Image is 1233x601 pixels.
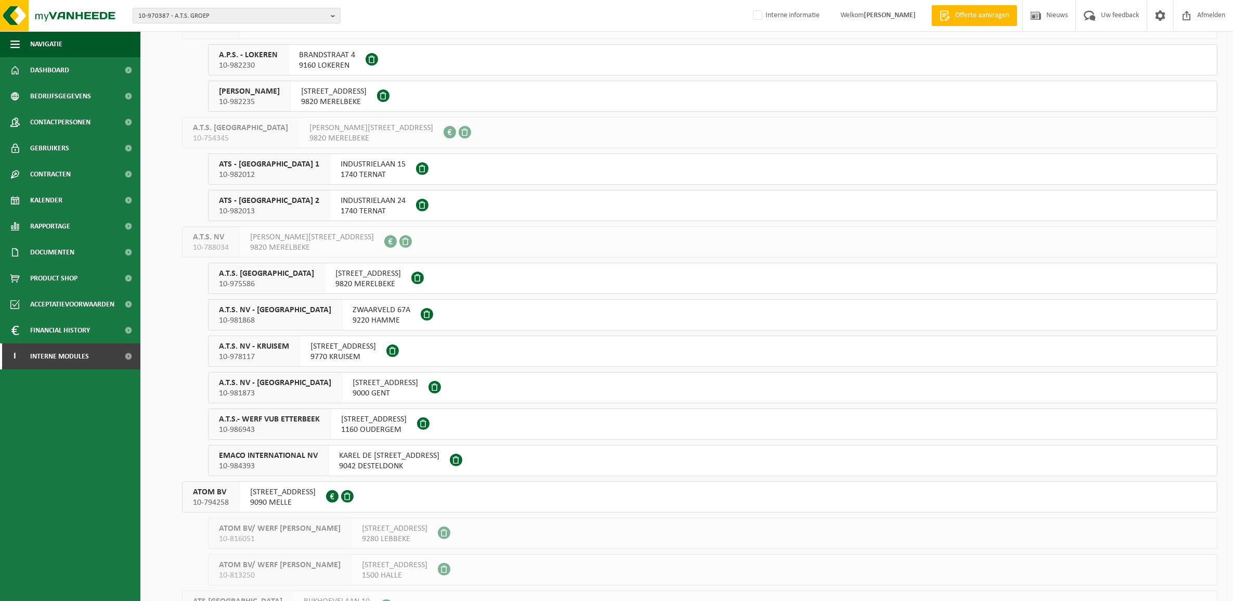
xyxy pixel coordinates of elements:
[219,560,341,570] span: ATOM BV/ WERF [PERSON_NAME]
[219,461,318,471] span: 10-984393
[208,154,1217,185] button: ATS - [GEOGRAPHIC_DATA] 1 10-982012 INDUSTRIELAAN 151740 TERNAT
[10,343,20,369] span: I
[250,487,316,497] span: [STREET_ADDRESS]
[353,378,418,388] span: [STREET_ADDRESS]
[30,317,90,343] span: Financial History
[310,352,376,362] span: 9770 KRUISEM
[339,451,439,461] span: KAREL DE [STREET_ADDRESS]
[219,378,331,388] span: A.T.S. NV - [GEOGRAPHIC_DATA]
[193,497,229,508] span: 10-794258
[219,352,289,362] span: 10-978117
[219,315,331,326] span: 10-981868
[193,232,229,242] span: A.T.S. NV
[208,372,1217,403] button: A.T.S. NV - [GEOGRAPHIC_DATA] 10-981873 [STREET_ADDRESS]9000 GENT
[193,133,288,144] span: 10-754345
[219,159,319,170] span: ATS - [GEOGRAPHIC_DATA] 1
[751,8,820,23] label: Interne informatie
[341,159,406,170] span: INDUSTRIELAAN 15
[30,265,77,291] span: Product Shop
[219,425,320,435] span: 10-986943
[362,570,427,581] span: 1500 HALLE
[208,336,1217,367] button: A.T.S. NV - KRUISEM 10-978117 [STREET_ADDRESS]9770 KRUISEM
[219,50,278,60] span: A.P.S. - LOKEREN
[30,109,90,135] span: Contactpersonen
[353,388,418,399] span: 9000 GENT
[193,123,288,133] span: A.T.S. [GEOGRAPHIC_DATA]
[208,445,1217,476] button: EMACO INTERNATIONAL NV 10-984393 KAREL DE [STREET_ADDRESS]9042 DESTELDONK
[182,481,1217,513] button: ATOM BV 10-794258 [STREET_ADDRESS]9090 MELLE
[362,560,427,570] span: [STREET_ADDRESS]
[931,5,1017,26] a: Offerte aanvragen
[219,414,320,425] span: A.T.S.- WERF VUB ETTERBEEK
[133,8,341,23] button: 10-970387 - A.T.S. GROEP
[219,86,280,97] span: [PERSON_NAME]
[208,190,1217,221] button: ATS - [GEOGRAPHIC_DATA] 2 10-982013 INDUSTRIELAAN 241740 TERNAT
[30,161,71,187] span: Contracten
[219,388,331,399] span: 10-981873
[30,213,70,239] span: Rapportage
[219,523,341,534] span: ATOM BV/ WERF [PERSON_NAME]
[193,242,229,253] span: 10-788034
[250,232,374,242] span: [PERSON_NAME][STREET_ADDRESS]
[219,305,331,315] span: A.T.S. NV - [GEOGRAPHIC_DATA]
[309,123,433,133] span: [PERSON_NAME][STREET_ADDRESS]
[219,60,278,71] span: 10-982230
[953,10,1012,21] span: Offerte aanvragen
[30,31,62,57] span: Navigatie
[30,239,74,265] span: Documenten
[219,97,280,107] span: 10-982235
[219,534,341,544] span: 10-816051
[219,341,289,352] span: A.T.S. NV - KRUISEM
[250,497,316,508] span: 9090 MELLE
[30,187,62,213] span: Kalender
[219,570,341,581] span: 10-813250
[208,408,1217,440] button: A.T.S.- WERF VUB ETTERBEEK 10-986943 [STREET_ADDRESS]1160 OUDERGEM
[341,170,406,180] span: 1740 TERNAT
[353,305,410,315] span: ZWAARVELD 67A
[339,461,439,471] span: 9042 DESTELDONK
[219,279,314,289] span: 10-975586
[341,414,407,425] span: [STREET_ADDRESS]
[310,341,376,352] span: [STREET_ADDRESS]
[193,487,229,497] span: ATOM BV
[30,135,69,161] span: Gebruikers
[299,60,355,71] span: 9160 LOKEREN
[30,83,91,109] span: Bedrijfsgegevens
[208,81,1217,112] button: [PERSON_NAME] 10-982235 [STREET_ADDRESS]9820 MERELBEKE
[219,451,318,461] span: EMACO INTERNATIONAL NV
[301,97,367,107] span: 9820 MERELBEKE
[341,196,406,206] span: INDUSTRIELAAN 24
[864,11,916,19] strong: [PERSON_NAME]
[208,299,1217,330] button: A.T.S. NV - [GEOGRAPHIC_DATA] 10-981868 ZWAARVELD 67A9220 HAMME
[335,268,401,279] span: [STREET_ADDRESS]
[208,263,1217,294] button: A.T.S. [GEOGRAPHIC_DATA] 10-975586 [STREET_ADDRESS]9820 MERELBEKE
[250,242,374,253] span: 9820 MERELBEKE
[30,343,89,369] span: Interne modules
[353,315,410,326] span: 9220 HAMME
[219,170,319,180] span: 10-982012
[362,534,427,544] span: 9280 LEBBEKE
[341,206,406,216] span: 1740 TERNAT
[309,133,433,144] span: 9820 MERELBEKE
[335,279,401,289] span: 9820 MERELBEKE
[219,268,314,279] span: A.T.S. [GEOGRAPHIC_DATA]
[341,425,407,435] span: 1160 OUDERGEM
[301,86,367,97] span: [STREET_ADDRESS]
[362,523,427,534] span: [STREET_ADDRESS]
[208,44,1217,75] button: A.P.S. - LOKEREN 10-982230 BRANDSTRAAT 49160 LOKEREN
[138,8,327,24] span: 10-970387 - A.T.S. GROEP
[30,57,69,83] span: Dashboard
[219,206,319,216] span: 10-982013
[219,196,319,206] span: ATS - [GEOGRAPHIC_DATA] 2
[299,50,355,60] span: BRANDSTRAAT 4
[30,291,114,317] span: Acceptatievoorwaarden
